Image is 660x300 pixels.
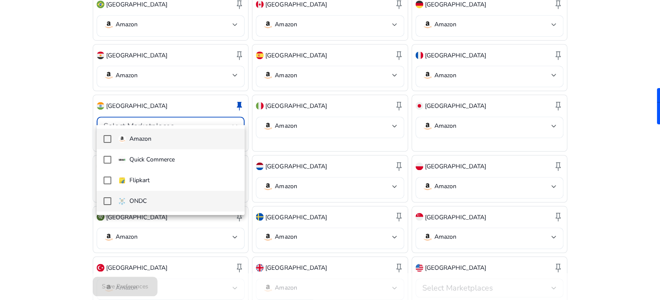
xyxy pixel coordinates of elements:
[129,196,147,206] p: ONDC
[129,155,175,164] p: Quick Commerce
[118,135,126,143] img: amazon.svg
[129,176,150,185] p: Flipkart
[129,134,151,144] p: Amazon
[118,197,126,205] img: ondc-sm.webp
[118,156,126,164] img: quick-commerce.gif
[118,177,126,184] img: flipkart.svg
